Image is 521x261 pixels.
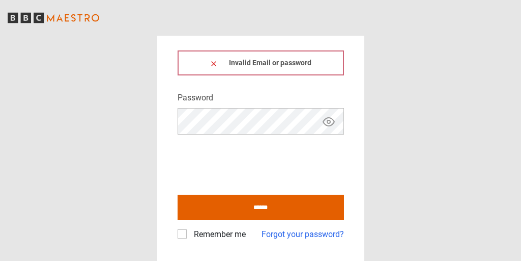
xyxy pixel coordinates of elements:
button: Show password [320,113,337,130]
svg: BBC Maestro [8,10,99,25]
label: Remember me [190,228,246,241]
iframe: reCAPTCHA [178,143,332,182]
label: Password [178,92,213,104]
a: Forgot your password? [262,228,344,241]
div: Invalid Email or password [178,50,344,75]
